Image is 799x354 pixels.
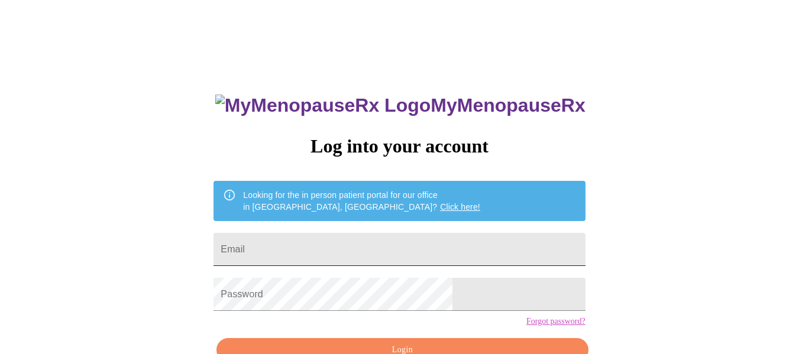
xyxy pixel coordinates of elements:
[215,95,585,116] h3: MyMenopauseRx
[214,135,585,157] h3: Log into your account
[243,184,480,217] div: Looking for the in person patient portal for our office in [GEOGRAPHIC_DATA], [GEOGRAPHIC_DATA]?
[440,202,480,212] a: Click here!
[215,95,431,116] img: MyMenopauseRx Logo
[526,317,585,326] a: Forgot password?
